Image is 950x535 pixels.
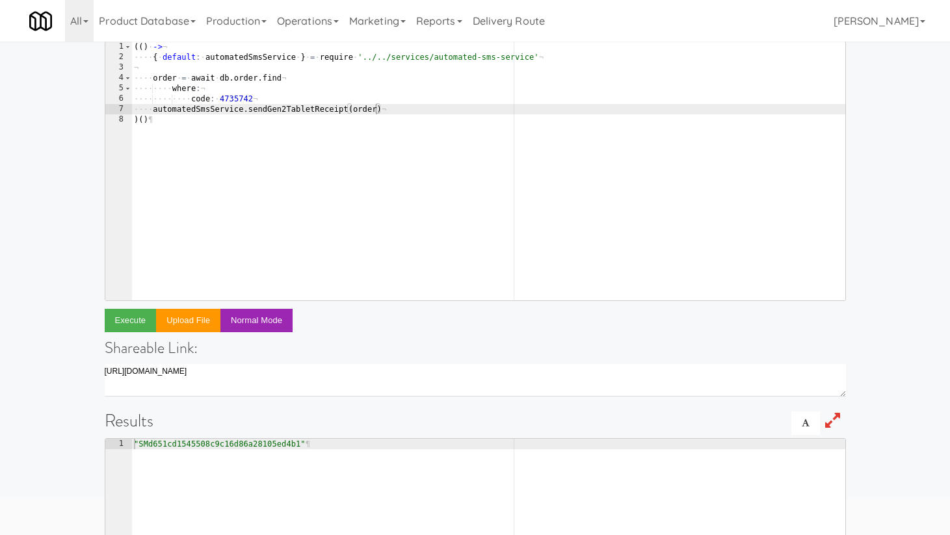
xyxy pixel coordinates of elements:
button: Normal Mode [220,309,293,332]
img: Micromart [29,10,52,33]
button: Upload file [156,309,220,332]
textarea: [URL][DOMAIN_NAME] [105,364,846,397]
h4: Shareable Link: [105,339,846,356]
div: 4 [105,73,132,83]
div: 2 [105,52,132,62]
div: 8 [105,114,132,125]
div: 1 [105,439,132,449]
div: 5 [105,83,132,94]
button: Execute [105,309,157,332]
div: 3 [105,62,132,73]
div: 7 [105,104,132,114]
div: 6 [105,94,132,104]
h1: Results [105,411,846,430]
div: 1 [105,42,132,52]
